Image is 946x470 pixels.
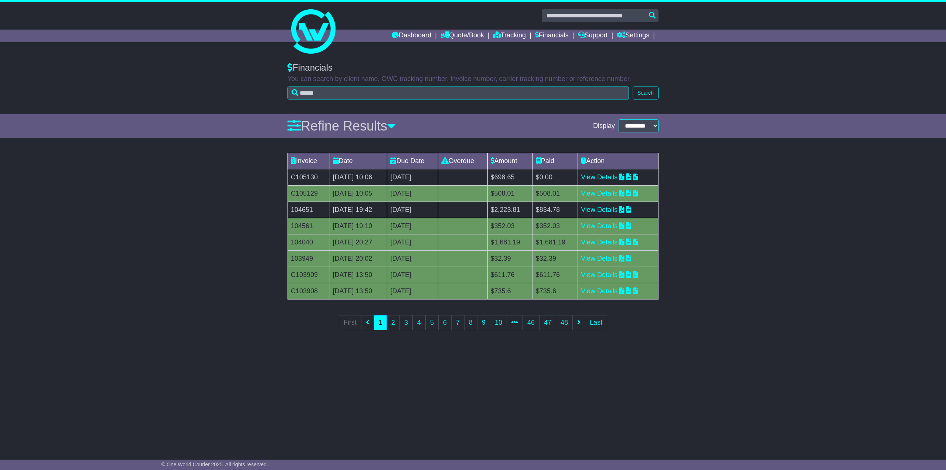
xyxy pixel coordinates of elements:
[387,218,438,234] td: [DATE]
[287,62,659,73] div: Financials
[330,283,387,299] td: [DATE] 13:50
[412,315,426,330] a: 4
[387,315,400,330] a: 2
[581,190,617,197] a: View Details
[487,283,532,299] td: $735.6
[464,315,477,330] a: 8
[523,315,540,330] a: 46
[387,185,438,202] td: [DATE]
[581,206,617,213] a: View Details
[532,153,578,169] td: Paid
[532,250,578,267] td: $32.39
[288,218,330,234] td: 104561
[477,315,490,330] a: 9
[288,185,330,202] td: C105129
[330,202,387,218] td: [DATE] 19:42
[288,153,330,169] td: Invoice
[330,267,387,283] td: [DATE] 13:50
[387,153,438,169] td: Due Date
[581,173,617,181] a: View Details
[288,250,330,267] td: 103949
[633,87,659,99] button: Search
[387,202,438,218] td: [DATE]
[617,30,649,42] a: Settings
[535,30,569,42] a: Financials
[440,30,484,42] a: Quote/Book
[487,234,532,250] td: $1,681.19
[581,271,617,278] a: View Details
[374,315,387,330] a: 1
[387,169,438,185] td: [DATE]
[490,315,507,330] a: 10
[387,250,438,267] td: [DATE]
[487,218,532,234] td: $352.03
[330,234,387,250] td: [DATE] 20:27
[487,267,532,283] td: $611.76
[438,315,452,330] a: 6
[487,185,532,202] td: $508.01
[532,218,578,234] td: $352.03
[581,222,617,230] a: View Details
[387,267,438,283] td: [DATE]
[288,169,330,185] td: C105130
[330,169,387,185] td: [DATE] 10:06
[578,153,659,169] td: Action
[556,315,573,330] a: 48
[399,315,413,330] a: 3
[581,255,617,262] a: View Details
[532,202,578,218] td: $834.78
[487,169,532,185] td: $698.65
[493,30,526,42] a: Tracking
[581,239,617,246] a: View Details
[330,153,387,169] td: Date
[288,202,330,218] td: 104651
[532,169,578,185] td: $0.00
[532,267,578,283] td: $611.76
[487,153,532,169] td: Amount
[392,30,431,42] a: Dashboard
[425,315,439,330] a: 5
[581,287,617,295] a: View Details
[451,315,465,330] a: 7
[288,267,330,283] td: C103909
[288,234,330,250] td: 104040
[532,185,578,202] td: $508.01
[287,118,396,133] a: Refine Results
[288,283,330,299] td: C103908
[330,218,387,234] td: [DATE] 19:10
[161,461,268,467] span: © One World Courier 2025. All rights reserved.
[330,250,387,267] td: [DATE] 20:02
[387,234,438,250] td: [DATE]
[287,75,659,83] p: You can search by client name, OWC tracking number, invoice number, carrier tracking number or re...
[593,122,615,130] span: Display
[532,234,578,250] td: $1,681.19
[532,283,578,299] td: $735.6
[387,283,438,299] td: [DATE]
[438,153,487,169] td: Overdue
[585,315,607,330] a: Last
[330,185,387,202] td: [DATE] 10:05
[487,202,532,218] td: $2,223.81
[539,315,556,330] a: 47
[578,30,608,42] a: Support
[487,250,532,267] td: $32.39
